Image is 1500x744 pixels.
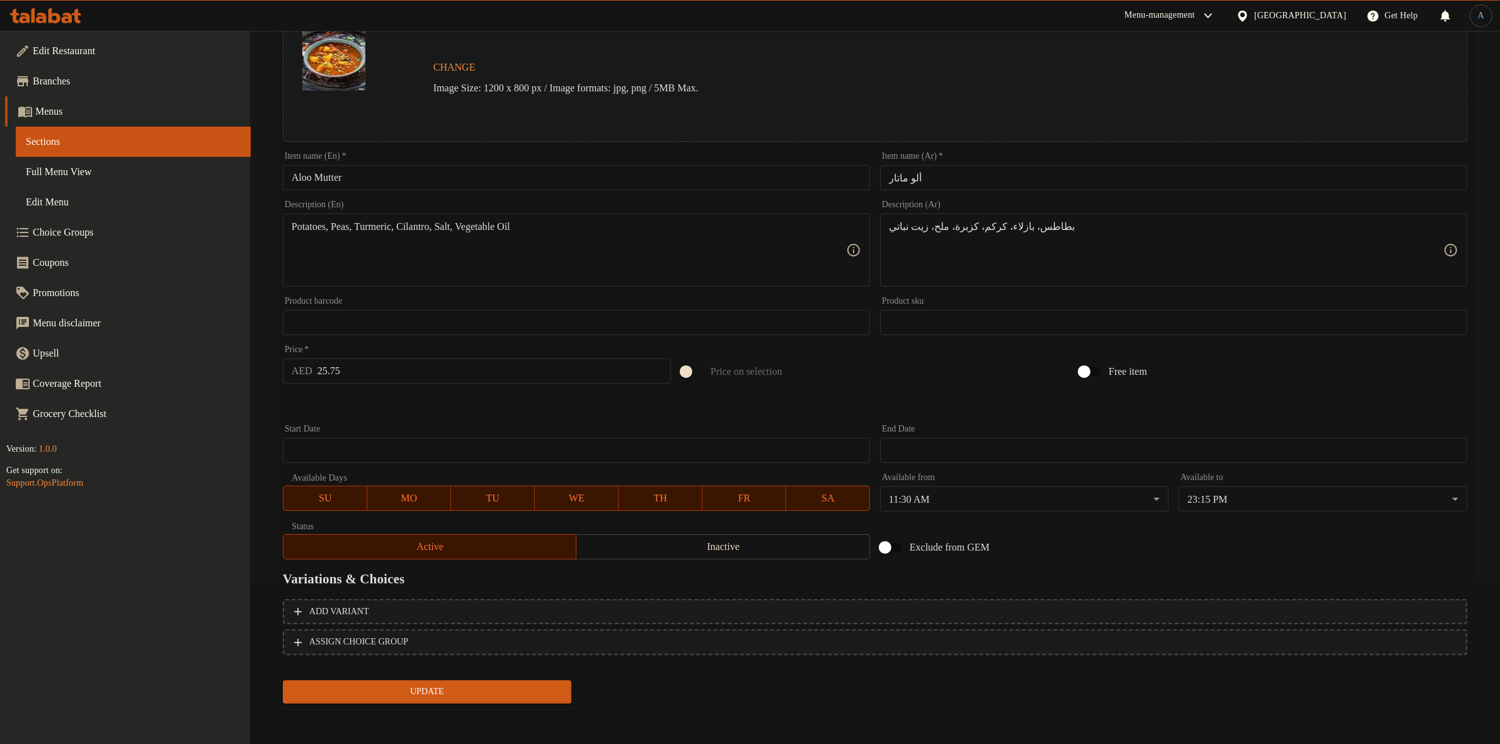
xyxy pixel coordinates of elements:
[289,489,362,508] span: SU
[576,534,870,559] button: Inactive
[624,489,697,508] span: TH
[33,316,241,331] span: Menu disclaimer
[318,358,671,384] input: Please enter price
[283,569,1467,588] h2: Variations & Choices
[283,680,571,704] button: Update
[581,538,865,556] span: Inactive
[309,604,369,620] span: Add variant
[6,444,37,454] span: Version:
[5,308,251,338] a: Menu disclaimer
[309,634,408,650] span: ASSIGN CHOICE GROUP
[283,165,870,190] input: Enter name En
[786,486,870,511] button: SA
[33,74,241,89] span: Branches
[367,486,451,511] button: MO
[1109,364,1147,379] span: Free item
[16,157,251,187] a: Full Menu View
[428,55,481,81] button: Change
[283,534,577,559] button: Active
[33,406,241,421] span: Grocery Checklist
[791,489,865,508] span: SA
[880,486,1169,512] div: 11:30 AM
[33,285,241,300] span: Promotions
[5,217,251,248] a: Choice Groups
[1125,8,1195,23] div: Menu-management
[535,486,619,511] button: WE
[39,444,57,454] span: 1.0.0
[428,81,1288,96] p: Image Size: 1200 x 800 px / Image formats: jpg, png / 5MB Max.
[292,363,312,379] p: AED
[451,486,535,511] button: TU
[33,43,241,59] span: Edit Restaurant
[5,248,251,278] a: Coupons
[889,220,1443,280] textarea: بطاطس، بازلاء، كركم، كزبرة، ملح، زيت نباتي
[302,28,365,91] img: aloo_matar638405663858510010.jpg
[16,187,251,217] a: Edit Menu
[16,127,251,157] a: Sections
[456,489,530,508] span: TU
[33,346,241,361] span: Upsell
[707,489,781,508] span: FR
[33,376,241,391] span: Coverage Report
[6,478,83,488] a: Support.OpsPlatform
[5,399,251,429] a: Grocery Checklist
[433,59,476,77] span: Change
[1254,9,1346,23] div: [GEOGRAPHIC_DATA]
[6,466,62,475] span: Get support on:
[5,278,251,308] a: Promotions
[372,489,446,508] span: MO
[283,486,367,511] button: SU
[1179,486,1467,512] div: 23:15 PM
[26,164,241,180] span: Full Menu View
[293,684,561,700] span: Update
[5,369,251,399] a: Coverage Report
[292,220,846,280] textarea: Potatoes, Peas, Turmeric, Cilantro, Salt, Vegetable Oil
[880,310,1467,335] input: Please enter product sku
[26,195,241,210] span: Edit Menu
[26,134,241,149] span: Sections
[540,489,614,508] span: WE
[289,538,572,556] span: Active
[33,255,241,270] span: Coupons
[5,66,251,96] a: Branches
[910,540,990,555] span: Exclude from GEM
[35,104,241,119] span: Menus
[711,364,782,379] span: Price on selection
[33,225,241,240] span: Choice Groups
[880,165,1467,190] input: Enter name Ar
[283,599,1467,625] button: Add variant
[5,338,251,369] a: Upsell
[283,310,870,335] input: Please enter product barcode
[619,486,702,511] button: TH
[283,629,1467,655] button: ASSIGN CHOICE GROUP
[5,36,251,66] a: Edit Restaurant
[5,96,251,127] a: Menus
[702,486,786,511] button: FR
[1478,9,1484,23] span: A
